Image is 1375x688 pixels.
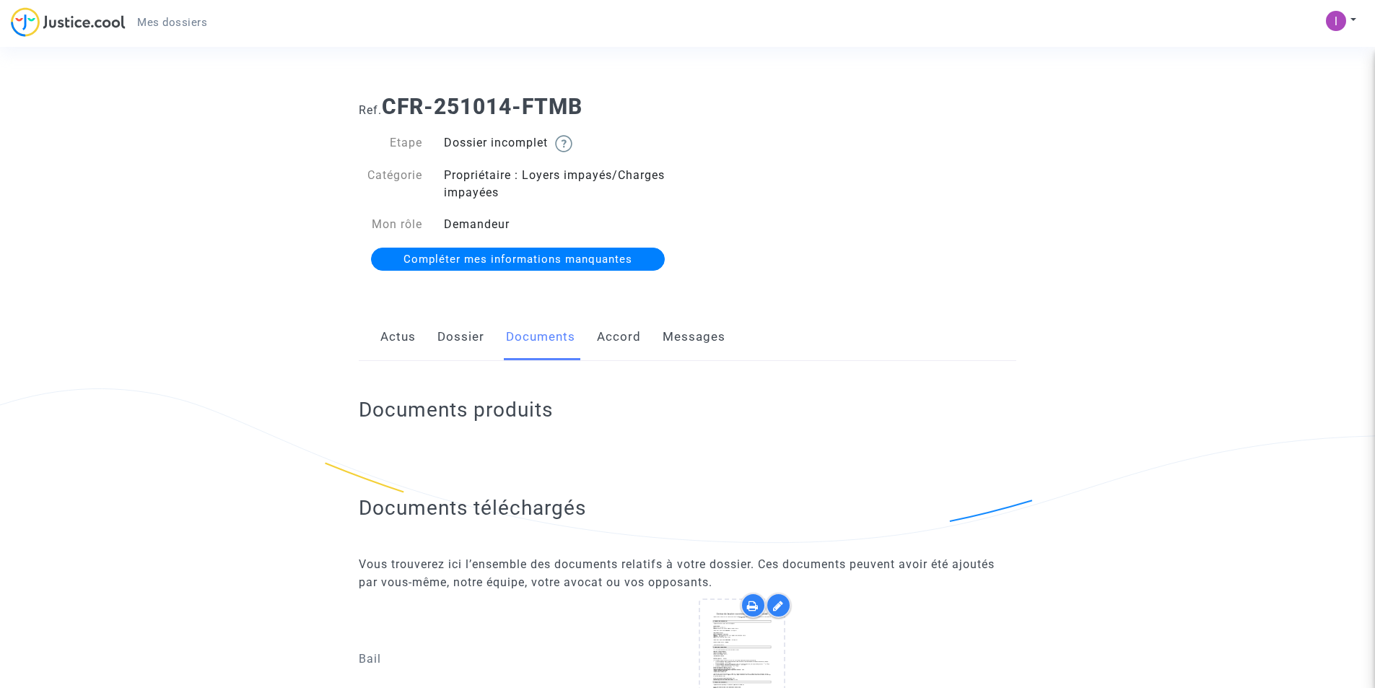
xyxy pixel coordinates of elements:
p: Bail [359,650,677,668]
img: ACg8ocJh_xm0tMsKi0XoAp563k52cGn5ohsAQpWZb1SxFozih67LlA=s96-c [1326,11,1346,31]
a: Documents [506,313,575,361]
h2: Documents produits [359,397,1016,422]
span: Compléter mes informations manquantes [403,253,632,266]
img: help.svg [555,135,572,152]
div: Demandeur [433,216,688,233]
img: jc-logo.svg [11,7,126,37]
a: Messages [663,313,725,361]
a: Actus [380,313,416,361]
b: CFR-251014-FTMB [382,94,582,119]
div: Dossier incomplet [433,134,688,152]
div: Propriétaire : Loyers impayés/Charges impayées [433,167,688,201]
a: Dossier [437,313,484,361]
span: Mes dossiers [137,16,207,29]
div: Mon rôle [348,216,433,233]
span: Ref. [359,103,382,117]
h2: Documents téléchargés [359,495,1016,521]
div: Catégorie [348,167,433,201]
a: Accord [597,313,641,361]
a: Mes dossiers [126,12,219,33]
div: Etape [348,134,433,152]
span: Vous trouverez ici l’ensemble des documents relatifs à votre dossier. Ces documents peuvent avoir... [359,557,995,589]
